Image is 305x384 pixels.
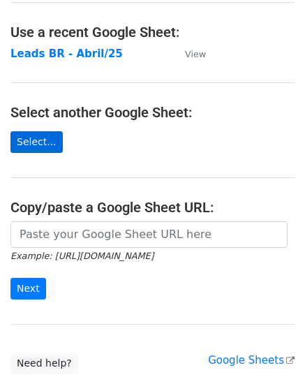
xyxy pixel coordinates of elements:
iframe: Chat Widget [235,317,305,384]
div: Widget de chat [235,317,305,384]
a: Google Sheets [208,354,295,367]
h4: Use a recent Google Sheet: [10,24,295,40]
small: View [185,49,206,59]
a: Need help? [10,353,78,374]
a: Leads BR - Abril/25 [10,47,123,60]
a: View [171,47,206,60]
small: Example: [URL][DOMAIN_NAME] [10,251,154,261]
h4: Copy/paste a Google Sheet URL: [10,199,295,216]
input: Next [10,278,46,300]
h4: Select another Google Sheet: [10,104,295,121]
input: Paste your Google Sheet URL here [10,221,288,248]
a: Select... [10,131,63,153]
